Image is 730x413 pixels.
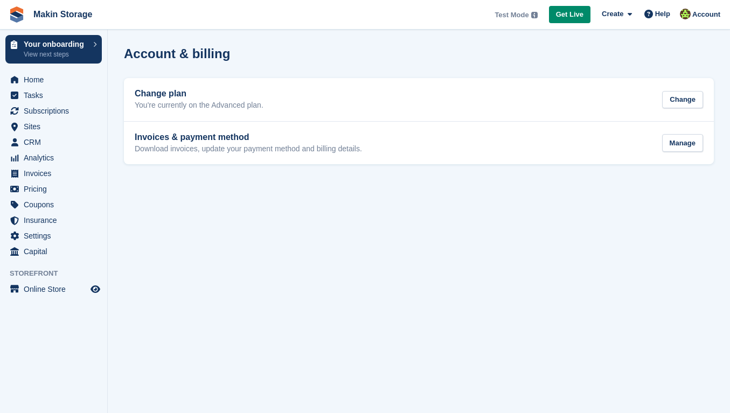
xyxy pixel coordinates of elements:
div: Manage [662,134,703,152]
p: Your onboarding [24,40,88,48]
span: Capital [24,244,88,259]
span: Pricing [24,181,88,197]
a: menu [5,244,102,259]
a: Get Live [549,6,590,24]
a: menu [5,135,102,150]
a: menu [5,88,102,103]
span: Coupons [24,197,88,212]
span: Insurance [24,213,88,228]
span: Sites [24,119,88,134]
span: Invoices [24,166,88,181]
span: CRM [24,135,88,150]
span: Storefront [10,268,107,279]
h2: Invoices & payment method [135,132,362,142]
a: Invoices & payment method Download invoices, update your payment method and billing details. Manage [124,122,714,165]
h1: Account & billing [124,46,230,61]
span: Account [692,9,720,20]
img: icon-info-grey-7440780725fd019a000dd9b08b2336e03edf1995a4989e88bcd33f0948082b44.svg [531,12,538,18]
a: menu [5,166,102,181]
a: menu [5,119,102,134]
span: Create [602,9,623,19]
a: Change plan You're currently on the Advanced plan. Change [124,78,714,121]
span: Get Live [556,9,583,20]
a: menu [5,213,102,228]
p: View next steps [24,50,88,59]
div: Change [662,91,703,109]
span: Home [24,72,88,87]
a: menu [5,103,102,118]
a: menu [5,197,102,212]
a: menu [5,150,102,165]
p: You're currently on the Advanced plan. [135,101,263,110]
img: Makin Storage Team [680,9,691,19]
span: Tasks [24,88,88,103]
span: Analytics [24,150,88,165]
a: Your onboarding View next steps [5,35,102,64]
a: Makin Storage [29,5,96,23]
span: Test Mode [495,10,529,20]
span: Online Store [24,282,88,297]
h2: Change plan [135,89,263,99]
a: Preview store [89,283,102,296]
span: Help [655,9,670,19]
p: Download invoices, update your payment method and billing details. [135,144,362,154]
span: Subscriptions [24,103,88,118]
a: menu [5,228,102,243]
a: menu [5,181,102,197]
a: menu [5,282,102,297]
span: Settings [24,228,88,243]
img: stora-icon-8386f47178a22dfd0bd8f6a31ec36ba5ce8667c1dd55bd0f319d3a0aa187defe.svg [9,6,25,23]
a: menu [5,72,102,87]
